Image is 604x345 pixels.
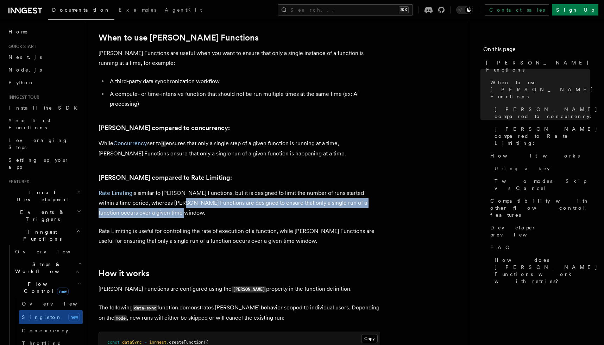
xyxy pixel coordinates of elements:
span: Next.js [8,54,42,60]
span: Home [8,28,28,35]
code: [PERSON_NAME] [232,287,266,292]
a: Home [6,25,83,38]
a: Concurrency [113,140,147,147]
span: Overview [22,301,94,307]
a: Singletonnew [19,310,83,324]
a: Install the SDK [6,101,83,114]
code: 1 [161,141,166,147]
span: inngest [149,340,166,345]
a: Leveraging Steps [6,134,83,154]
span: const [107,340,120,345]
span: Compatibility with other flow control features [490,197,590,218]
p: Rate Limiting is useful for controlling the rate of execution of a function, while [PERSON_NAME] ... [99,226,380,246]
a: Overview [12,245,83,258]
a: Node.js [6,63,83,76]
span: .createFunction [166,340,203,345]
p: is similar to [PERSON_NAME] Functions, but it is designed to limit the number of runs started wit... [99,188,380,218]
a: [PERSON_NAME] compared to concurrency: [99,123,230,133]
span: Python [8,80,34,85]
a: How it works [99,269,150,278]
a: Contact sales [485,4,549,16]
span: FAQ [490,244,513,251]
li: A compute- or time-intensive function that should not be run multiple times at the same time (ex:... [108,89,380,109]
span: Inngest tour [6,94,39,100]
button: Flow Controlnew [12,278,83,297]
span: AgentKit [165,7,202,13]
button: Steps & Workflows [12,258,83,278]
span: Setting up your app [8,157,69,170]
a: Next.js [6,51,83,63]
a: Concurrency [19,324,83,337]
code: data-sync [133,305,157,311]
span: Local Development [6,189,77,203]
span: dataSync [122,340,142,345]
a: Using a key [492,162,590,175]
span: ({ [203,340,208,345]
span: = [144,340,147,345]
span: Documentation [52,7,110,13]
span: Your first Functions [8,118,50,130]
span: Developer preview [490,224,590,238]
a: Sign Up [552,4,598,16]
button: Inngest Functions [6,226,83,245]
a: Developer preview [487,221,590,241]
kbd: ⌘K [399,6,409,13]
span: new [68,313,80,321]
span: [PERSON_NAME] compared to concurrency: [495,106,598,120]
a: [PERSON_NAME] compared to concurrency: [492,103,590,123]
a: Rate Limiting [99,190,132,196]
a: How it works [487,149,590,162]
span: Leveraging Steps [8,137,68,150]
li: A third-party data synchronization workflow [108,76,380,86]
a: Documentation [48,2,114,20]
button: Local Development [6,186,83,206]
code: mode [114,315,127,321]
a: Compatibility with other flow control features [487,195,590,221]
span: Two modes: Skip vs Cancel [495,178,590,192]
a: Python [6,76,83,89]
button: Copy [361,334,378,343]
p: [PERSON_NAME] Functions are useful when you want to ensure that only a single instance of a funct... [99,48,380,68]
span: Install the SDK [8,105,81,111]
span: How does [PERSON_NAME] Functions work with retries? [495,257,598,285]
a: When to use [PERSON_NAME] Functions [487,76,590,103]
a: Two modes: Skip vs Cancel [492,175,590,195]
a: [PERSON_NAME] compared to Rate Limiting: [99,173,232,183]
span: Using a key [495,165,550,172]
span: [PERSON_NAME] compared to Rate Limiting: [495,125,598,147]
a: Examples [114,2,161,19]
span: How it works [490,152,580,159]
p: The following function demonstrates [PERSON_NAME] behavior scoped to individual users. Depending ... [99,303,380,323]
a: [PERSON_NAME] compared to Rate Limiting: [492,123,590,149]
button: Toggle dark mode [456,6,473,14]
span: Node.js [8,67,42,73]
p: While set to ensures that only a single step of a given function is running at a time, [PERSON_NA... [99,138,380,159]
button: Events & Triggers [6,206,83,226]
span: new [57,288,69,295]
a: Your first Functions [6,114,83,134]
span: Features [6,179,29,185]
button: Search...⌘K [278,4,413,16]
span: Inngest Functions [6,228,76,242]
span: Examples [119,7,156,13]
span: Concurrency [22,328,68,333]
a: Setting up your app [6,154,83,173]
a: Overview [19,297,83,310]
a: When to use [PERSON_NAME] Functions [99,33,259,43]
span: Events & Triggers [6,209,77,223]
a: [PERSON_NAME] Functions [483,56,590,76]
span: Singleton [22,314,62,320]
span: [PERSON_NAME] Functions [486,59,590,73]
span: Quick start [6,44,36,49]
span: Overview [15,249,88,254]
a: AgentKit [161,2,206,19]
a: How does [PERSON_NAME] Functions work with retries? [492,254,590,288]
span: Steps & Workflows [12,261,78,275]
span: Flow Control [12,281,77,295]
a: FAQ [487,241,590,254]
span: When to use [PERSON_NAME] Functions [490,79,593,100]
p: [PERSON_NAME] Functions are configured using the property in the function definition. [99,284,380,294]
h4: On this page [483,45,590,56]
